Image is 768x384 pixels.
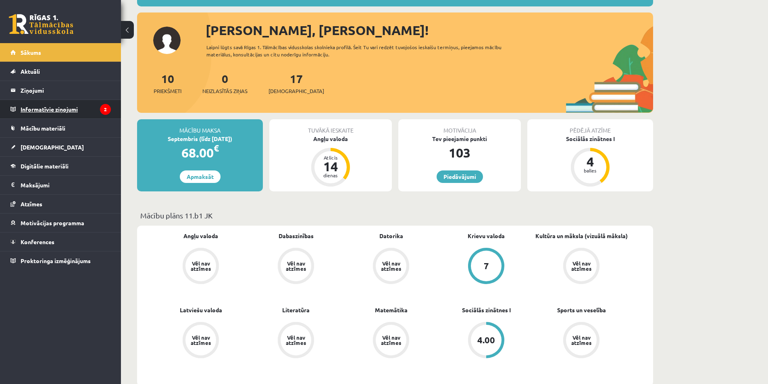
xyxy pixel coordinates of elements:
a: Literatūra [282,306,310,314]
a: Datorika [379,232,403,240]
p: Mācību plāns 11.b1 JK [140,210,650,221]
div: [PERSON_NAME], [PERSON_NAME]! [206,21,653,40]
div: Sociālās zinātnes I [527,135,653,143]
span: Konferences [21,238,54,245]
div: 4.00 [477,336,495,345]
span: Atzīmes [21,200,42,208]
div: Motivācija [398,119,521,135]
a: Vēl nav atzīmes [534,248,629,286]
legend: Maksājumi [21,176,111,194]
a: Latviešu valoda [180,306,222,314]
a: Matemātika [375,306,408,314]
div: 103 [398,143,521,162]
a: Konferences [10,232,111,251]
a: Vēl nav atzīmes [248,248,343,286]
a: Vēl nav atzīmes [153,322,248,360]
a: Angļu valoda Atlicis 14 dienas [269,135,392,188]
a: Sociālās zinātnes I 4 balles [527,135,653,188]
legend: Ziņojumi [21,81,111,100]
div: Vēl nav atzīmes [189,261,212,271]
div: Tev pieejamie punkti [398,135,521,143]
div: Septembris (līdz [DATE]) [137,135,263,143]
a: Vēl nav atzīmes [343,248,439,286]
a: Sākums [10,43,111,62]
div: 4 [578,155,602,168]
a: Vēl nav atzīmes [153,248,248,286]
a: 4.00 [439,322,534,360]
div: balles [578,168,602,173]
a: Informatīvie ziņojumi2 [10,100,111,118]
span: € [214,142,219,154]
a: Sociālās zinātnes I [462,306,511,314]
span: Priekšmeti [154,87,181,95]
a: Motivācijas programma [10,214,111,232]
div: 68.00 [137,143,263,162]
div: Laipni lūgts savā Rīgas 1. Tālmācības vidusskolas skolnieka profilā. Šeit Tu vari redzēt tuvojošo... [206,44,516,58]
span: Proktoringa izmēģinājums [21,257,91,264]
a: [DEMOGRAPHIC_DATA] [10,138,111,156]
a: Sports un veselība [557,306,606,314]
a: Vēl nav atzīmes [534,322,629,360]
div: Vēl nav atzīmes [189,335,212,345]
div: Vēl nav atzīmes [285,261,307,271]
a: Maksājumi [10,176,111,194]
span: [DEMOGRAPHIC_DATA] [268,87,324,95]
div: 7 [484,262,489,270]
a: Piedāvājumi [437,170,483,183]
div: Vēl nav atzīmes [285,335,307,345]
a: Dabaszinības [279,232,314,240]
a: Krievu valoda [468,232,505,240]
div: Atlicis [318,155,343,160]
span: Aktuāli [21,68,40,75]
div: 14 [318,160,343,173]
span: Motivācijas programma [21,219,84,226]
a: Atzīmes [10,195,111,213]
i: 2 [100,104,111,115]
a: 10Priekšmeti [154,71,181,95]
div: Vēl nav atzīmes [570,261,593,271]
a: Mācību materiāli [10,119,111,137]
a: Proktoringa izmēģinājums [10,251,111,270]
a: 17[DEMOGRAPHIC_DATA] [268,71,324,95]
a: Angļu valoda [183,232,218,240]
a: 7 [439,248,534,286]
a: Vēl nav atzīmes [248,322,343,360]
div: Angļu valoda [269,135,392,143]
div: Tuvākā ieskaite [269,119,392,135]
a: Ziņojumi [10,81,111,100]
div: Pēdējā atzīme [527,119,653,135]
legend: Informatīvie ziņojumi [21,100,111,118]
span: Neizlasītās ziņas [202,87,248,95]
a: Aktuāli [10,62,111,81]
a: Vēl nav atzīmes [343,322,439,360]
span: Digitālie materiāli [21,162,69,170]
span: [DEMOGRAPHIC_DATA] [21,143,84,151]
a: Kultūra un māksla (vizuālā māksla) [535,232,628,240]
div: dienas [318,173,343,178]
a: 0Neizlasītās ziņas [202,71,248,95]
span: Mācību materiāli [21,125,65,132]
div: Mācību maksa [137,119,263,135]
a: Rīgas 1. Tālmācības vidusskola [9,14,73,34]
span: Sākums [21,49,41,56]
div: Vēl nav atzīmes [380,335,402,345]
a: Apmaksāt [180,170,221,183]
a: Digitālie materiāli [10,157,111,175]
div: Vēl nav atzīmes [380,261,402,271]
div: Vēl nav atzīmes [570,335,593,345]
